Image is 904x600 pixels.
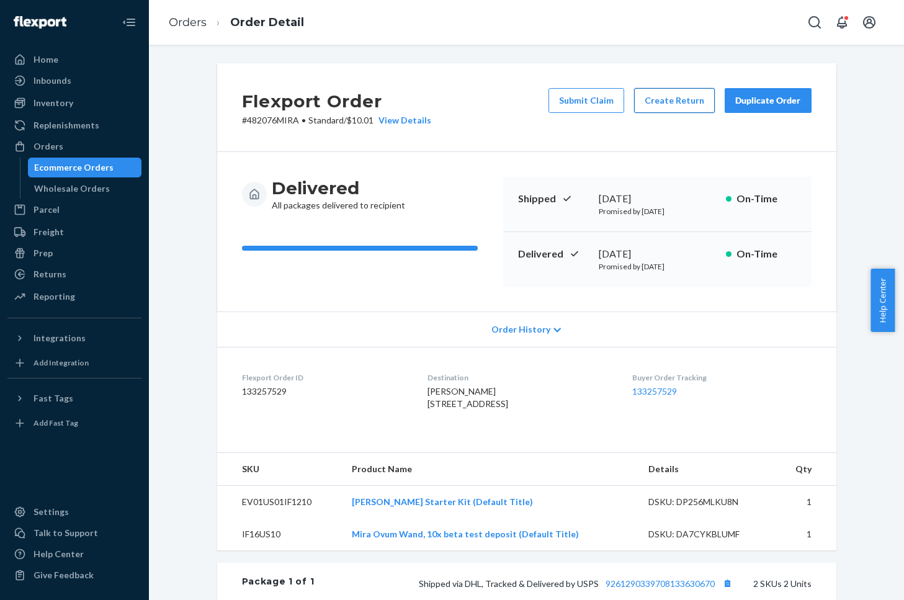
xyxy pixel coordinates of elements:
img: Flexport logo [14,16,66,29]
button: Open account menu [857,10,882,35]
a: Inventory [7,93,141,113]
div: Inbounds [34,74,71,87]
p: Promised by [DATE] [599,206,716,217]
a: Add Fast Tag [7,413,141,433]
a: Help Center [7,544,141,564]
a: Reporting [7,287,141,307]
h3: Delivered [272,177,405,199]
div: All packages delivered to recipient [272,177,405,212]
a: Mira Ovum Wand, 10x beta test deposit (Default Title) [352,529,579,539]
dd: 133257529 [242,385,408,398]
p: Delivered [518,247,589,261]
ol: breadcrumbs [159,4,314,41]
span: Standard [308,115,344,125]
button: Duplicate Order [725,88,812,113]
th: Details [638,453,775,486]
div: Give Feedback [34,569,94,581]
div: Prep [34,247,53,259]
a: Orders [169,16,207,29]
div: Reporting [34,290,75,303]
div: Package 1 of 1 [242,575,315,591]
p: On-Time [736,247,797,261]
div: Settings [34,506,69,518]
div: Duplicate Order [735,94,801,107]
dt: Destination [427,372,612,383]
td: 1 [775,486,836,519]
div: Wholesale Orders [34,182,110,195]
div: DSKU: DP256MLKU8N [648,496,765,508]
button: Copy tracking number [720,575,736,591]
th: SKU [217,453,342,486]
div: Replenishments [34,119,99,132]
p: # 482076MIRA / $10.01 [242,114,431,127]
span: Order History [491,323,550,336]
td: IF16US10 [217,518,342,550]
a: Parcel [7,200,141,220]
div: Freight [34,226,64,238]
p: On-Time [736,192,797,206]
button: Create Return [634,88,715,113]
div: Fast Tags [34,392,73,405]
div: Talk to Support [34,527,98,539]
button: Give Feedback [7,565,141,585]
button: Open Search Box [802,10,827,35]
a: Home [7,50,141,69]
p: Shipped [518,192,589,206]
a: Wholesale Orders [28,179,142,199]
button: Help Center [870,269,895,332]
a: Ecommerce Orders [28,158,142,177]
span: Shipped via DHL, Tracked & Delivered by USPS [419,578,736,589]
a: Prep [7,243,141,263]
div: DSKU: DA7CYKBLUMF [648,528,765,540]
div: Ecommerce Orders [34,161,114,174]
div: Parcel [34,204,60,216]
a: Replenishments [7,115,141,135]
button: Submit Claim [548,88,624,113]
div: Add Integration [34,357,89,368]
div: Integrations [34,332,86,344]
a: Returns [7,264,141,284]
div: [DATE] [599,247,716,261]
div: Home [34,53,58,66]
button: Fast Tags [7,388,141,408]
h2: Flexport Order [242,88,431,114]
a: Settings [7,502,141,522]
button: View Details [374,114,431,127]
div: 2 SKUs 2 Units [314,575,811,591]
button: Open notifications [830,10,854,35]
div: Orders [34,140,63,153]
span: [PERSON_NAME] [STREET_ADDRESS] [427,386,508,409]
th: Qty [775,453,836,486]
a: Freight [7,222,141,242]
a: 9261290339708133630670 [606,578,715,589]
dt: Flexport Order ID [242,372,408,383]
a: Add Integration [7,353,141,373]
p: Promised by [DATE] [599,261,716,272]
div: Help Center [34,548,84,560]
a: 133257529 [632,386,677,396]
button: Close Navigation [117,10,141,35]
dt: Buyer Order Tracking [632,372,811,383]
a: Inbounds [7,71,141,91]
span: • [302,115,306,125]
div: Inventory [34,97,73,109]
a: Order Detail [230,16,304,29]
a: Orders [7,137,141,156]
div: Add Fast Tag [34,418,78,428]
a: Talk to Support [7,523,141,543]
th: Product Name [342,453,638,486]
td: 1 [775,518,836,550]
a: [PERSON_NAME] Starter Kit (Default Title) [352,496,533,507]
td: EV01US01IF1210 [217,486,342,519]
div: [DATE] [599,192,716,206]
div: Returns [34,268,66,280]
button: Integrations [7,328,141,348]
